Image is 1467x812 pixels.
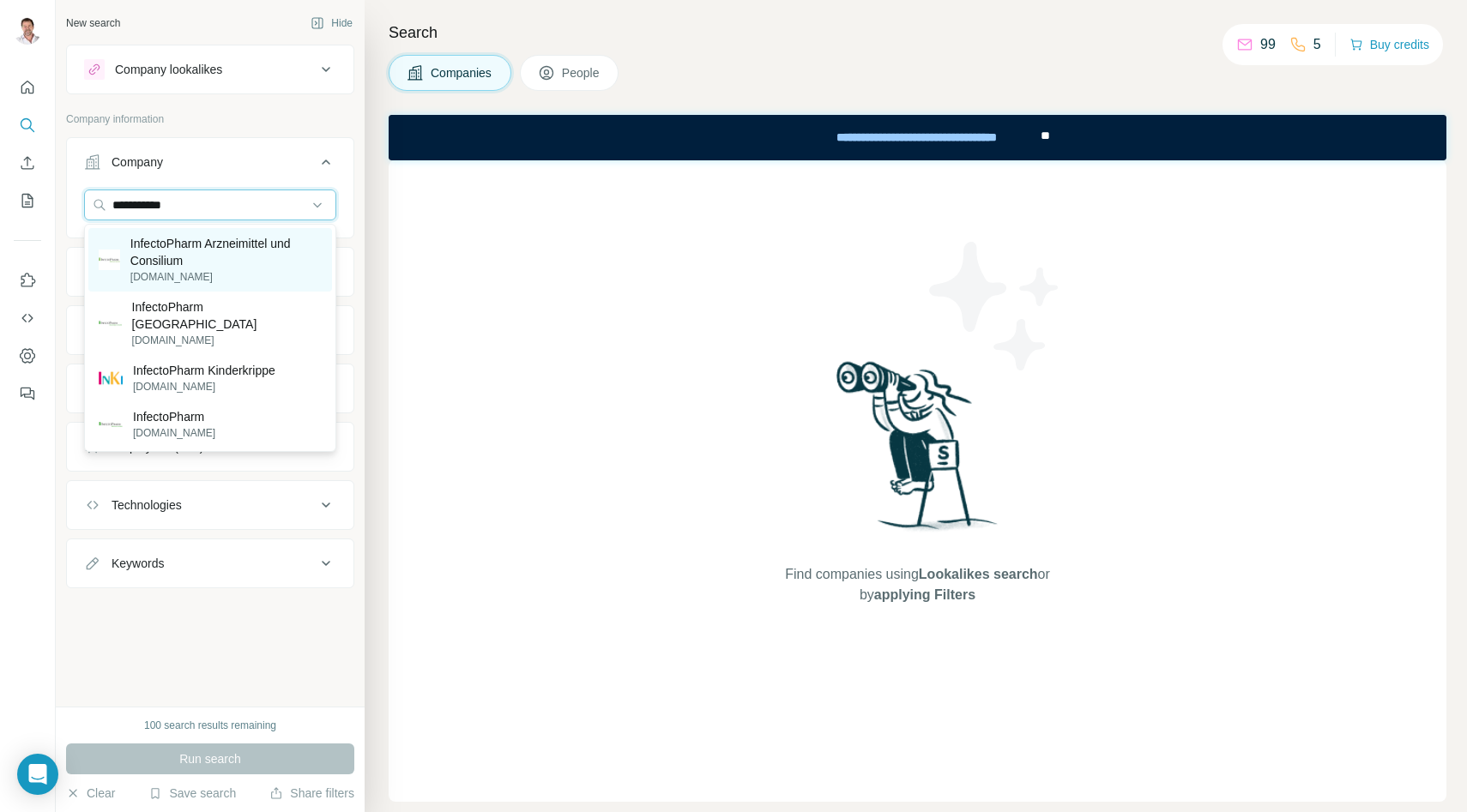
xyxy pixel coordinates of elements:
p: [DOMAIN_NAME] [130,269,322,285]
div: Keywords [112,555,164,572]
button: Feedback [14,378,41,409]
p: InfectoPharm [133,408,215,425]
button: My lists [14,185,41,216]
img: InfectoPharm [99,422,123,427]
button: Share filters [269,785,354,802]
iframe: Banner [389,115,1446,160]
img: InfectoPharm Arzneimittel und Consilium [99,250,120,271]
button: Technologies [67,484,353,526]
p: [DOMAIN_NAME] [133,425,215,441]
p: [DOMAIN_NAME] [133,379,275,394]
p: [DOMAIN_NAME] [132,333,322,348]
button: Buy credits [1349,33,1429,57]
button: Search [14,110,41,141]
p: InfectoPharm Kinderkrippe [133,362,275,379]
button: Hide [299,10,365,36]
p: InfectoPharm Arzneimittel und Consilium [130,235,322,269]
button: Use Surfe on LinkedIn [14,265,41,296]
h4: Search [389,21,1446,45]
img: Surfe Illustration - Woman searching with binoculars [829,357,1007,548]
span: People [562,64,601,81]
button: Company lookalikes [67,49,353,90]
button: Company [67,141,353,189]
button: Dashboard [14,340,41,371]
button: Enrich CSV [14,147,41,178]
span: Lookalikes search [919,567,1038,581]
button: Clear [66,785,115,802]
img: Surfe Illustration - Stars [918,229,1072,383]
p: InfectoPharm [GEOGRAPHIC_DATA] [132,298,322,333]
button: Industry [67,251,353,292]
div: Company [112,153,163,171]
div: New search [66,15,120,31]
span: Find companies using or by [780,564,1054,605]
button: HQ location [67,310,353,351]
button: Quick start [14,72,41,103]
p: 5 [1313,34,1321,55]
div: Technologies [112,496,182,514]
button: Keywords [67,543,353,584]
span: Companies [431,64,493,81]
div: 100 search results remaining [144,718,276,733]
img: Avatar [14,17,41,45]
button: Annual revenue ($) [67,368,353,409]
img: InfectoPharm Kinderkrippe [99,366,123,390]
div: Open Intercom Messenger [17,754,58,795]
p: 99 [1260,34,1276,55]
p: Company information [66,111,354,127]
button: Use Surfe API [14,303,41,334]
div: Company lookalikes [115,61,222,78]
img: InfectoPharm Italia [99,312,122,335]
button: Employees (size) [67,426,353,467]
span: applying Filters [874,587,975,602]
button: Save search [148,785,236,802]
